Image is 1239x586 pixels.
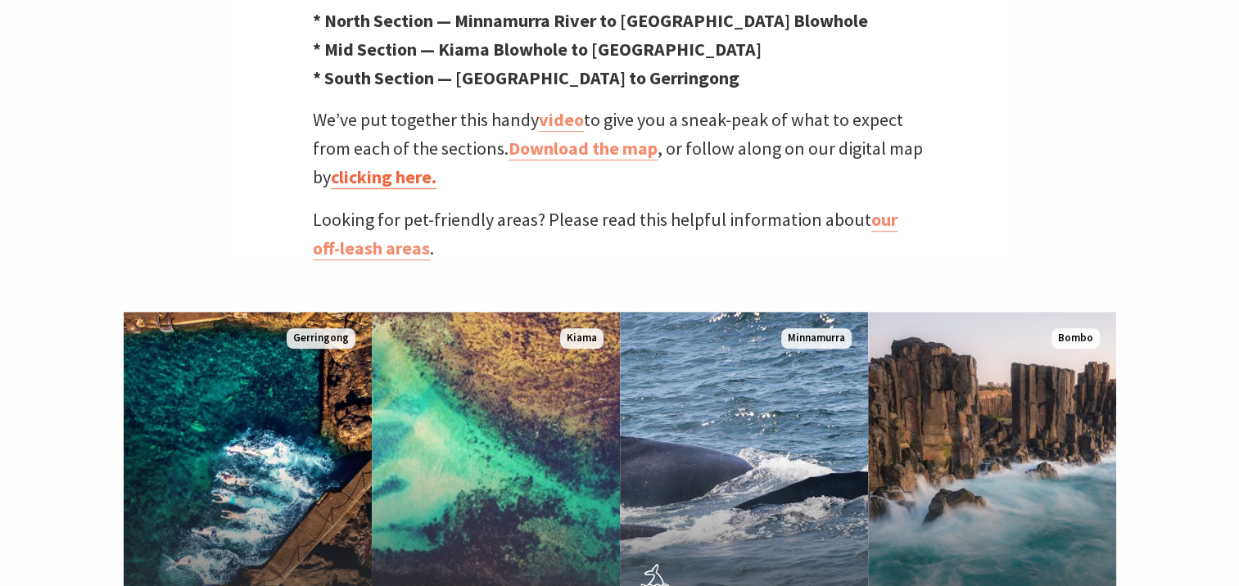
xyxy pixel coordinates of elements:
span: Bombo [1051,328,1100,349]
p: Looking for pet-friendly areas? Please read this helpful information about . [313,205,927,263]
span: Gerringong [287,328,355,349]
a: Download the map [509,137,658,160]
a: clicking here. [331,165,436,189]
strong: * South Section — [GEOGRAPHIC_DATA] to Gerringong [313,66,739,89]
strong: * Mid Section — Kiama Blowhole to [GEOGRAPHIC_DATA] [313,38,762,61]
strong: * North Section — Minnamurra River to [GEOGRAPHIC_DATA] Blowhole [313,9,868,32]
span: Kiama [560,328,604,349]
a: video [539,108,584,132]
span: Minnamurra [781,328,852,349]
p: We’ve put together this handy to give you a sneak-peak of what to expect from each of the section... [313,106,927,192]
a: our off-leash areas [313,208,898,260]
